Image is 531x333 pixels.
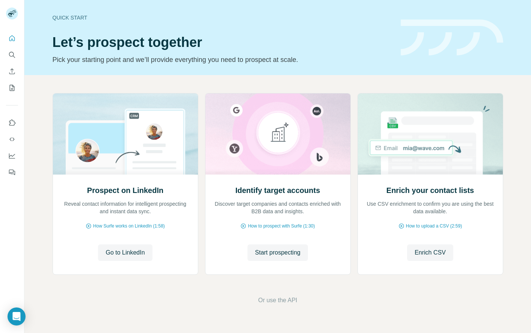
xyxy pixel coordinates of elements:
[358,93,503,175] img: Enrich your contact lists
[53,35,392,50] h1: Let’s prospect together
[53,14,392,21] div: Quick start
[258,296,297,305] button: Or use the API
[365,200,495,215] p: Use CSV enrichment to confirm you are using the best data available.
[53,93,198,175] img: Prospect on LinkedIn
[6,133,18,146] button: Use Surfe API
[98,244,152,261] button: Go to LinkedIn
[60,200,190,215] p: Reveal contact information for intelligent prospecting and instant data sync.
[205,93,351,175] img: Identify target accounts
[53,54,392,65] p: Pick your starting point and we’ll provide everything you need to prospect at scale.
[6,32,18,45] button: Quick start
[213,200,343,215] p: Discover target companies and contacts enriched with B2B data and insights.
[401,20,503,56] img: banner
[93,223,165,229] span: How Surfe works on LinkedIn (1:58)
[406,223,462,229] span: How to upload a CSV (2:59)
[8,307,26,325] div: Open Intercom Messenger
[6,65,18,78] button: Enrich CSV
[106,248,145,257] span: Go to LinkedIn
[386,185,474,196] h2: Enrich your contact lists
[6,81,18,95] button: My lists
[6,116,18,130] button: Use Surfe on LinkedIn
[415,248,446,257] span: Enrich CSV
[255,248,300,257] span: Start prospecting
[235,185,320,196] h2: Identify target accounts
[6,149,18,163] button: Dashboard
[6,48,18,62] button: Search
[247,244,308,261] button: Start prospecting
[87,185,163,196] h2: Prospect on LinkedIn
[248,223,315,229] span: How to prospect with Surfe (1:30)
[6,166,18,179] button: Feedback
[407,244,453,261] button: Enrich CSV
